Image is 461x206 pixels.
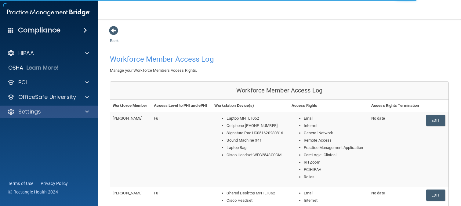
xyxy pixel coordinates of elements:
span: No date [371,116,385,121]
li: Laptop Bag [227,144,286,151]
p: OSHA [8,64,24,71]
li: Laptop MNTLT052 [227,115,286,122]
h4: Workforce Member Access Log [110,55,275,63]
li: Email [304,190,366,197]
a: Settings [7,108,89,115]
p: PCI [18,79,27,86]
span: Ⓒ Rectangle Health 2024 [8,189,58,195]
img: PMB logo [7,6,90,19]
a: HIPAA [7,49,89,57]
span: [PERSON_NAME] [113,191,142,195]
span: Full [154,116,160,121]
th: Access Rights Termination [369,99,424,112]
li: Relias [304,173,366,181]
a: PCI [7,79,89,86]
li: Signature Pad UC051620230816 [227,129,286,137]
li: Remote Access [304,137,366,144]
span: Full [154,191,160,195]
span: [PERSON_NAME] [113,116,142,121]
a: Edit [426,190,445,201]
li: CareLogic- Clinical [304,151,366,159]
li: Practice Management Application [304,144,366,151]
li: RH Zoom [304,159,366,166]
div: Workforce Member Access Log [110,82,448,99]
h4: Compliance [18,26,60,34]
th: Workstation Device(s) [212,99,289,112]
li: PCIHIPAA [304,166,366,173]
span: Manage your Workforce Members Access Rights. [110,68,197,73]
a: Privacy Policy [41,180,68,186]
li: Cisco Headset WFG2543C0GM [227,151,286,159]
li: Internet [304,122,366,129]
li: Shared Desktop MNTLT062 [227,190,286,197]
p: OfficeSafe University [18,93,76,101]
p: Settings [18,108,41,115]
th: Access Rights [289,99,369,112]
a: OfficeSafe University [7,93,89,101]
li: Email [304,115,366,122]
p: Learn More! [27,64,59,71]
li: General Network [304,129,366,137]
a: Terms of Use [8,180,33,186]
a: Back [110,31,119,43]
li: Cellphone [PHONE_NUMBER] [227,122,286,129]
li: Sound Machine #41 [227,137,286,144]
li: Cisco Headset [227,197,286,204]
th: Access Level to PHI and ePHI [151,99,212,112]
p: HIPAA [18,49,34,57]
th: Workforce Member [110,99,151,112]
a: Edit [426,115,445,126]
span: No date [371,191,385,195]
li: Internet [304,197,366,204]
